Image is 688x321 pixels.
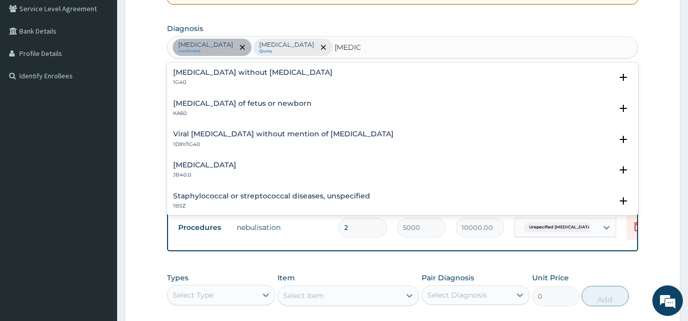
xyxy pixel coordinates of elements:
[427,290,487,300] div: Select Diagnosis
[617,164,629,176] i: open select status
[173,290,213,300] div: Select Type
[617,71,629,83] i: open select status
[178,41,233,49] p: [MEDICAL_DATA]
[173,161,236,169] h4: [MEDICAL_DATA]
[173,79,333,86] p: 1G40
[173,141,394,148] p: 1D9Y/1G40
[617,195,629,207] i: open select status
[173,171,236,179] p: JB40.0
[524,222,623,232] span: Unspecified [MEDICAL_DATA] with status...
[422,273,474,283] label: Pair Diagnosis
[173,130,394,138] h4: Viral [MEDICAL_DATA] without mention of [MEDICAL_DATA]
[319,43,328,52] span: remove selection option
[232,217,334,238] td: nebulisation
[167,23,203,34] label: Diagnosis
[582,286,629,306] button: Add
[173,192,370,200] h4: Staphylococcal or streptococcal diseases, unspecified
[178,49,233,54] small: confirmed
[173,100,312,107] h4: [MEDICAL_DATA] of fetus or newborn
[259,49,314,54] small: Query
[173,218,232,237] td: Procedures
[259,41,314,49] p: [MEDICAL_DATA]
[617,133,629,145] i: open select status
[238,43,247,52] span: remove selection option
[59,96,141,198] span: We're online!
[19,51,41,76] img: d_794563401_company_1708531726252_794563401
[278,273,295,283] label: Item
[173,110,312,117] p: KA60
[5,213,194,249] textarea: Type your message and hit 'Enter'
[53,57,171,70] div: Chat with us now
[173,202,370,210] p: 1B5Z
[532,273,569,283] label: Unit Price
[617,102,629,114] i: open select status
[173,69,333,76] h4: [MEDICAL_DATA] without [MEDICAL_DATA]
[167,274,188,282] label: Types
[167,5,191,30] div: Minimize live chat window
